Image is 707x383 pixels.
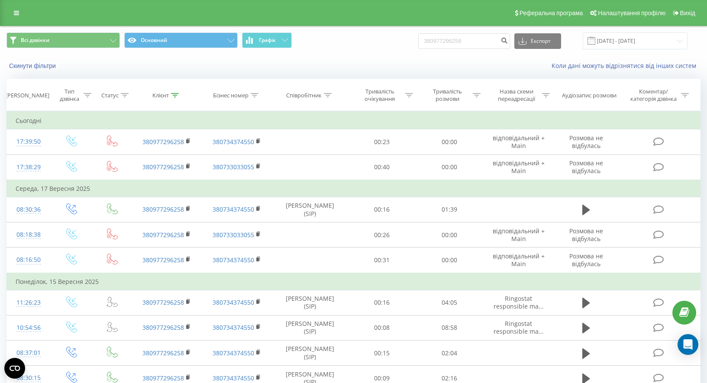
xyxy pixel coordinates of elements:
span: Розмова не відбулась [569,227,603,243]
div: 08:37:01 [16,344,42,361]
a: 380734374550 [213,374,254,382]
div: 08:30:36 [16,201,42,218]
td: 00:40 [348,154,416,180]
div: Тип дзвінка [58,88,81,103]
div: 08:16:50 [16,251,42,268]
div: [PERSON_NAME] [6,92,49,99]
a: 380977296258 [142,323,184,332]
a: 380977296258 [142,349,184,357]
span: Ringostat responsible ma... [494,319,544,335]
td: 00:26 [348,222,416,248]
a: 380734374550 [213,256,254,264]
a: 380734374550 [213,323,254,332]
td: Сьогодні [7,112,701,129]
div: 11:26:23 [16,294,42,311]
td: [PERSON_NAME] (SIP) [272,341,348,366]
div: Бізнес номер [213,92,249,99]
td: 00:31 [348,248,416,273]
div: Коментар/категорія дзвінка [628,88,679,103]
a: 380733033055 [213,231,254,239]
td: 00:00 [416,154,483,180]
td: 01:39 [416,197,483,222]
div: Тривалість очікування [357,88,403,103]
input: Пошук за номером [418,33,510,49]
td: Понеділок, 15 Вересня 2025 [7,273,701,290]
a: 380977296258 [142,374,184,382]
button: Основний [124,32,238,48]
td: 00:15 [348,341,416,366]
td: Середа, 17 Вересня 2025 [7,180,701,197]
td: відповідальний + Main [483,222,554,248]
a: 380734374550 [213,298,254,306]
div: Open Intercom Messenger [678,334,698,355]
div: Статус [101,92,119,99]
span: Розмова не відбулась [569,134,603,150]
td: [PERSON_NAME] (SIP) [272,197,348,222]
td: 00:08 [348,315,416,340]
div: Назва схеми переадресації [494,88,540,103]
button: Графік [242,32,292,48]
a: 380734374550 [213,349,254,357]
div: Аудіозапис розмови [562,92,617,99]
td: 00:00 [416,222,483,248]
td: 08:58 [416,315,483,340]
td: 00:16 [348,290,416,315]
td: 00:00 [416,248,483,273]
span: Всі дзвінки [21,37,49,44]
button: Open CMP widget [4,358,25,379]
a: 380734374550 [213,138,254,146]
span: Розмова не відбулась [569,159,603,175]
td: 02:04 [416,341,483,366]
span: Вихід [680,10,695,16]
div: 17:39:50 [16,133,42,150]
td: 00:00 [416,129,483,154]
span: Розмова не відбулась [569,252,603,268]
span: Ringostat responsible ma... [494,294,544,310]
a: 380734374550 [213,205,254,213]
div: Тривалість розмови [424,88,471,103]
td: 00:23 [348,129,416,154]
td: відповідальний + Main [483,154,554,180]
button: Скинути фільтри [6,62,60,70]
span: Налаштування профілю [598,10,665,16]
a: 380977296258 [142,205,184,213]
a: 380977296258 [142,298,184,306]
a: 380733033055 [213,163,254,171]
td: [PERSON_NAME] (SIP) [272,290,348,315]
a: Коли дані можуть відрізнятися вiд інших систем [552,61,701,70]
span: Реферальна програма [520,10,583,16]
a: 380977296258 [142,138,184,146]
a: 380977296258 [142,231,184,239]
a: 380977296258 [142,163,184,171]
td: 00:16 [348,197,416,222]
span: Графік [259,37,276,43]
td: [PERSON_NAME] (SIP) [272,315,348,340]
div: 17:38:29 [16,159,42,176]
a: 380977296258 [142,256,184,264]
div: Співробітник [286,92,322,99]
div: 08:18:38 [16,226,42,243]
td: відповідальний + Main [483,248,554,273]
button: Експорт [514,33,561,49]
td: 04:05 [416,290,483,315]
button: Всі дзвінки [6,32,120,48]
div: Клієнт [152,92,169,99]
div: 10:54:56 [16,319,42,336]
td: відповідальний + Main [483,129,554,154]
